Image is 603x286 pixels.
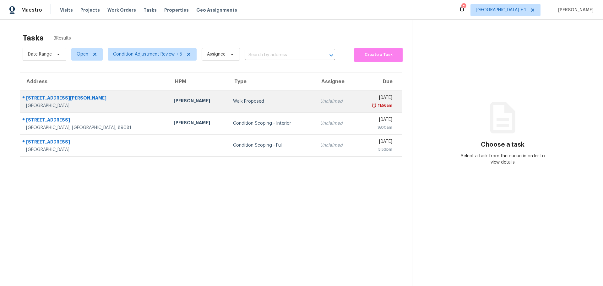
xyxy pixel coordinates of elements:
span: Maestro [21,7,42,13]
span: [PERSON_NAME] [556,7,594,13]
div: 3:53pm [362,146,392,153]
div: 9:00am [362,124,392,131]
div: [DATE] [362,116,392,124]
div: [PERSON_NAME] [174,98,223,105]
span: Tasks [144,8,157,12]
div: Condition Scoping - Interior [233,120,310,127]
span: Visits [60,7,73,13]
span: Condition Adjustment Review + 5 [113,51,182,57]
div: Walk Proposed [233,98,310,105]
div: 7 [461,4,466,10]
button: Open [327,51,336,60]
div: Select a task from the queue in order to view details [458,153,548,165]
div: [STREET_ADDRESS] [26,139,164,147]
th: Type [228,73,315,90]
input: Search by address [245,50,318,60]
div: Unclaimed [320,142,352,148]
div: Unclaimed [320,120,352,127]
div: [GEOGRAPHIC_DATA] [26,147,164,153]
div: [DATE] [362,94,392,102]
span: Geo Assignments [196,7,237,13]
span: Properties [164,7,189,13]
span: Assignee [207,51,225,57]
div: Unclaimed [320,98,352,105]
th: Assignee [315,73,357,90]
span: Open [77,51,88,57]
div: [GEOGRAPHIC_DATA] [26,103,164,109]
span: 3 Results [54,35,71,41]
div: 11:56am [377,102,392,109]
div: [STREET_ADDRESS][PERSON_NAME] [26,95,164,103]
button: Create a Task [354,48,403,62]
div: [GEOGRAPHIC_DATA], [GEOGRAPHIC_DATA], 89081 [26,125,164,131]
span: Projects [80,7,100,13]
div: [DATE] [362,138,392,146]
span: Work Orders [107,7,136,13]
h3: Choose a task [481,142,524,148]
h2: Tasks [23,35,44,41]
span: Create a Task [357,51,399,58]
th: Address [20,73,169,90]
span: [GEOGRAPHIC_DATA] + 1 [476,7,526,13]
div: Condition Scoping - Full [233,142,310,148]
span: Date Range [28,51,52,57]
div: [STREET_ADDRESS] [26,117,164,125]
div: [PERSON_NAME] [174,120,223,127]
img: Overdue Alarm Icon [372,102,377,109]
th: HPM [169,73,228,90]
th: Due [357,73,402,90]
